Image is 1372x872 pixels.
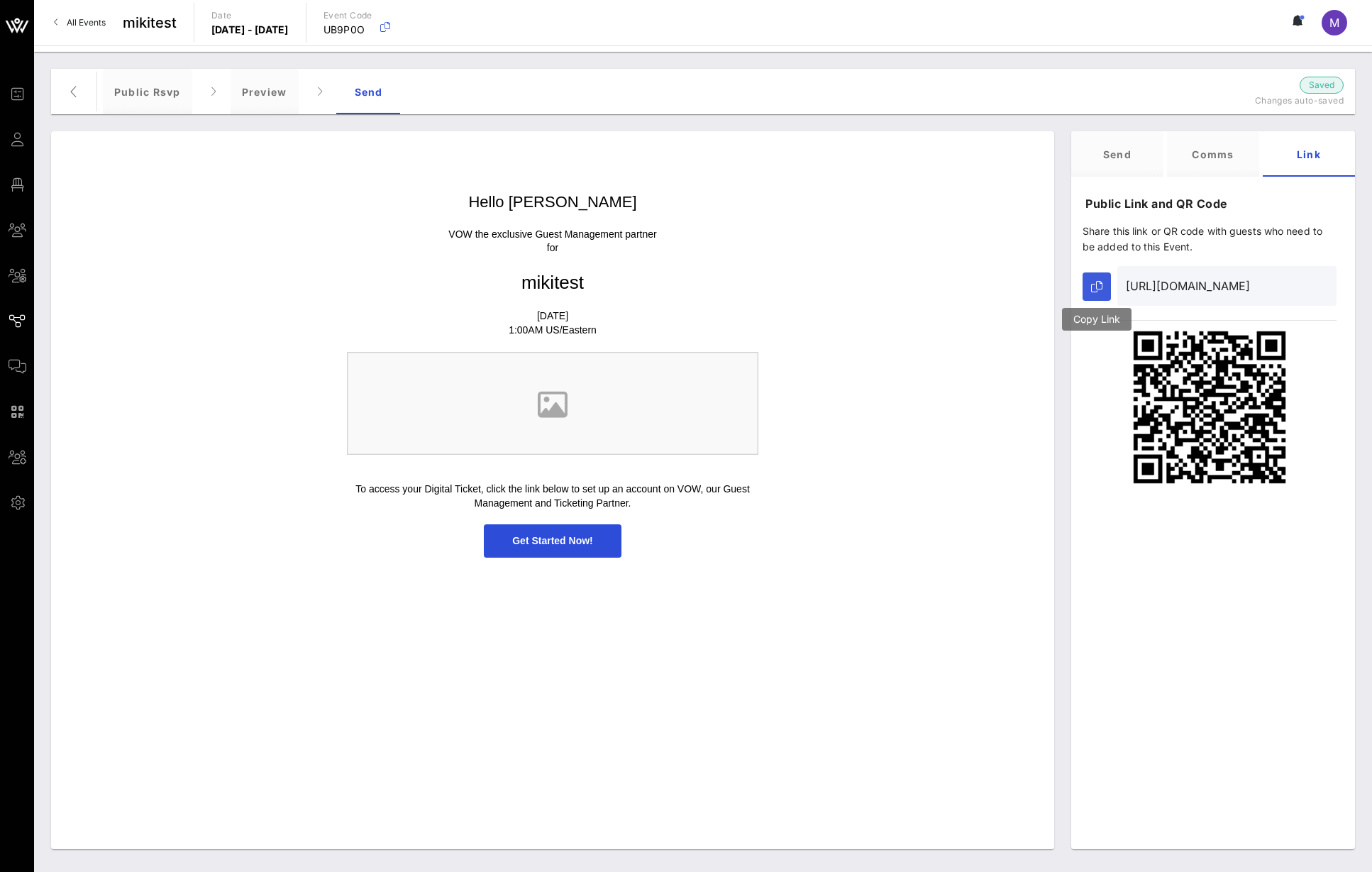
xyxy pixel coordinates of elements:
p: VOW the exclusive Guest Management partner for [347,228,758,255]
div: Send [337,69,401,114]
p: 1:00AM US/Eastern [347,324,758,338]
p: mikitest [347,270,758,295]
div: Link [1263,131,1355,177]
span: M [1329,16,1339,30]
span: Get Started Now! [512,535,593,546]
span: mikitest [123,12,177,33]
span: All Events [67,17,106,28]
p: To access your Digital Ticket, click the link below to set up an account on VOW, our Guest Manage... [347,482,758,510]
div: M [1322,10,1347,35]
p: Share this link or QR code with guests who need to be added to this Event. [1083,223,1337,255]
span: Saved [1309,78,1334,92]
a: All Events [45,11,114,34]
p: Event Code [323,9,372,23]
p: Date [211,9,289,23]
span: Hello [PERSON_NAME] [468,193,636,211]
div: Public rsvp [103,69,192,114]
p: [DATE] [347,309,758,324]
div: Comms [1167,131,1259,177]
p: Public Link and QR Code [1085,195,1337,212]
img: qr [1132,329,1288,485]
p: UB9P0O [323,23,372,37]
a: Get Started Now! [484,524,621,558]
p: Changes auto-saved [1166,94,1344,108]
p: [DATE] - [DATE] [211,23,289,37]
div: Preview [231,69,299,114]
div: Send [1071,131,1163,177]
